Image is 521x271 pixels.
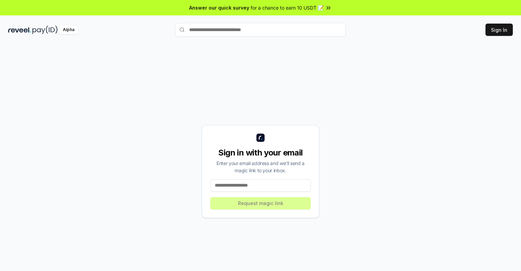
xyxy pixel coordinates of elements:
[32,26,58,34] img: pay_id
[189,4,249,11] span: Answer our quick survey
[256,134,265,142] img: logo_small
[251,4,324,11] span: for a chance to earn 10 USDT 📝
[210,160,311,174] div: Enter your email address and we’ll send a magic link to your inbox.
[59,26,78,34] div: Alpha
[485,24,513,36] button: Sign In
[210,147,311,158] div: Sign in with your email
[8,26,31,34] img: reveel_dark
